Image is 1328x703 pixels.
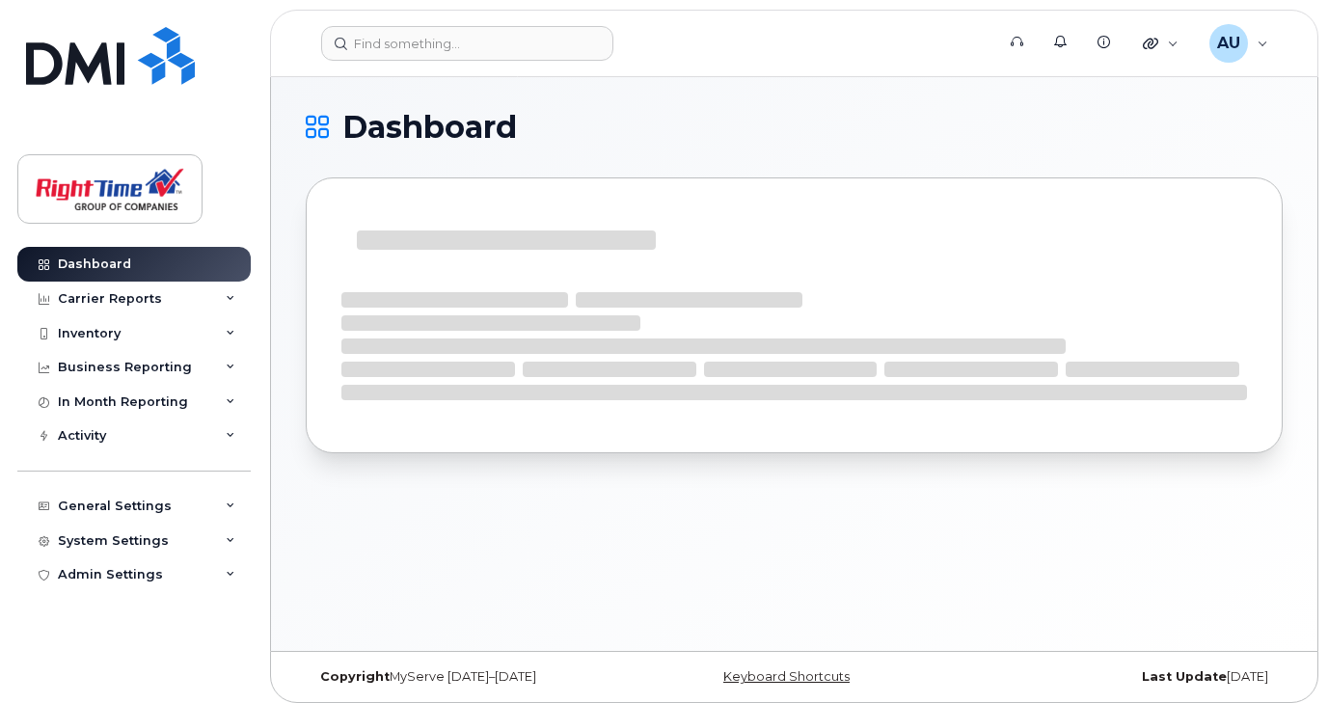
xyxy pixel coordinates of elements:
a: Keyboard Shortcuts [723,669,850,684]
div: [DATE] [957,669,1283,685]
div: MyServe [DATE]–[DATE] [306,669,632,685]
span: Dashboard [342,113,517,142]
strong: Copyright [320,669,390,684]
strong: Last Update [1142,669,1227,684]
